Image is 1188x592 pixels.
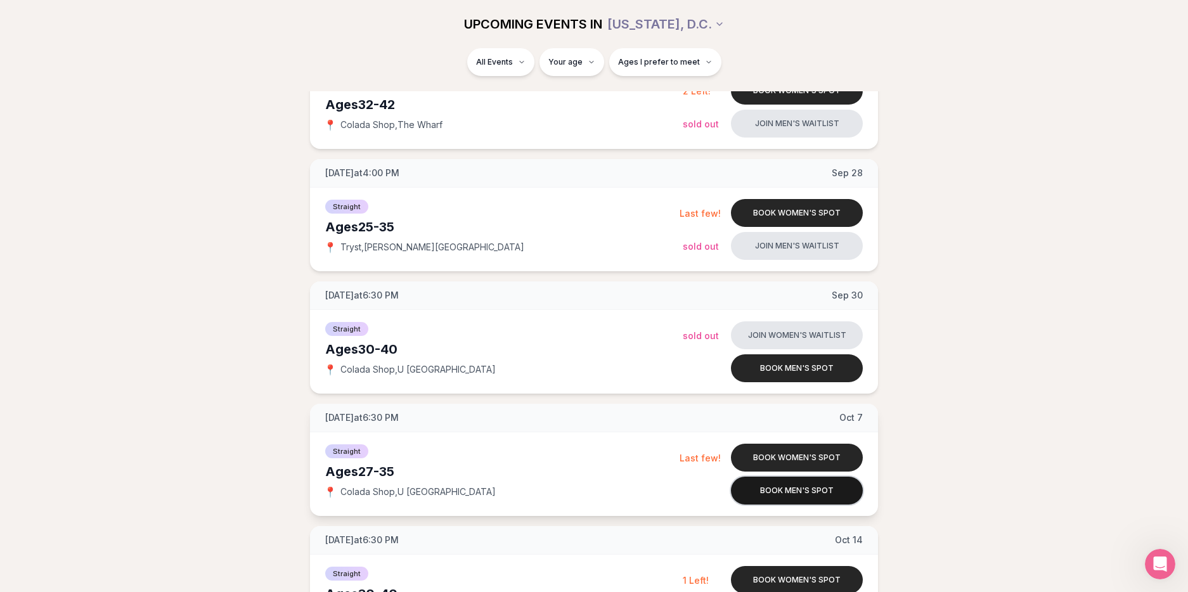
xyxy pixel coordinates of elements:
button: Join women's waitlist [731,321,863,349]
span: Tryst , [PERSON_NAME][GEOGRAPHIC_DATA] [340,241,524,254]
span: Last few! [680,453,721,463]
iframe: Intercom live chat [1145,549,1175,579]
div: Ages 30-40 [325,340,683,358]
button: Book women's spot [731,444,863,472]
button: Book women's spot [731,199,863,227]
span: Straight [325,444,368,458]
span: Straight [325,567,368,581]
button: Book men's spot [731,477,863,505]
span: [DATE] at 6:30 PM [325,411,399,424]
span: Colada Shop , U [GEOGRAPHIC_DATA] [340,363,496,376]
span: Sold Out [683,330,719,341]
span: Oct 7 [839,411,863,424]
span: Ages I prefer to meet [618,57,700,67]
button: [US_STATE], D.C. [607,10,725,38]
div: Ages 25-35 [325,218,680,236]
span: Sold Out [683,241,719,252]
span: All Events [476,57,513,67]
span: Last few! [680,208,721,219]
span: 📍 [325,364,335,375]
button: Your age [539,48,604,76]
span: Your age [548,57,583,67]
button: Book men's spot [731,354,863,382]
button: All Events [467,48,534,76]
span: Sold Out [683,119,719,129]
span: Straight [325,322,368,336]
span: [DATE] at 6:30 PM [325,534,399,546]
div: Ages 27-35 [325,463,680,480]
button: Join men's waitlist [731,110,863,138]
span: Sep 28 [832,167,863,179]
span: UPCOMING EVENTS IN [464,15,602,33]
span: Sep 30 [832,289,863,302]
span: 📍 [325,120,335,130]
span: Oct 14 [835,534,863,546]
span: [DATE] at 6:30 PM [325,289,399,302]
span: 1 Left! [683,575,709,586]
span: [DATE] at 4:00 PM [325,167,399,179]
div: Ages 32-42 [325,96,683,113]
span: Straight [325,200,368,214]
span: 📍 [325,487,335,497]
button: Ages I prefer to meet [609,48,721,76]
span: Colada Shop , U [GEOGRAPHIC_DATA] [340,486,496,498]
span: 📍 [325,242,335,252]
span: Colada Shop , The Wharf [340,119,442,131]
button: Join men's waitlist [731,232,863,260]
